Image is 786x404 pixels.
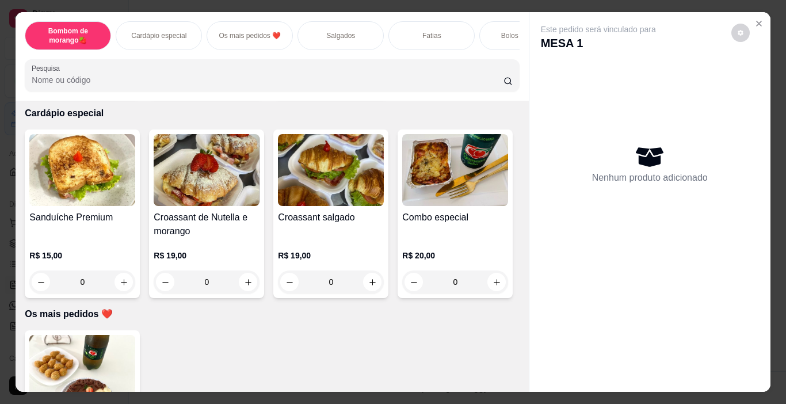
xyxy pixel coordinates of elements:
[541,24,656,35] p: Este pedido será vinculado para
[35,26,101,45] p: Bombom de morango🍓
[278,211,384,224] h4: Croassant salgado
[239,273,257,291] button: increase-product-quantity
[592,171,708,185] p: Nenhum produto adicionado
[131,31,186,40] p: Cardápio especial
[219,31,281,40] p: Os mais pedidos ❤️
[156,273,174,291] button: decrease-product-quantity
[154,134,260,206] img: product-image
[280,273,299,291] button: decrease-product-quantity
[402,211,508,224] h4: Combo especial
[326,31,355,40] p: Salgados
[487,273,506,291] button: increase-product-quantity
[541,35,656,51] p: MESA 1
[29,211,135,224] h4: Sanduíche Premium
[278,134,384,206] img: product-image
[363,273,381,291] button: increase-product-quantity
[278,250,384,261] p: R$ 19,00
[29,134,135,206] img: product-image
[32,74,503,86] input: Pesquisa
[731,24,750,42] button: decrease-product-quantity
[25,307,519,321] p: Os mais pedidos ❤️
[32,63,64,73] label: Pesquisa
[422,31,441,40] p: Fatias
[501,31,544,40] p: Bolos Afetivos
[32,273,50,291] button: decrease-product-quantity
[402,250,508,261] p: R$ 20,00
[154,211,260,238] h4: Croassant de Nutella e morango
[25,106,519,120] p: Cardápio especial
[402,134,508,206] img: product-image
[154,250,260,261] p: R$ 19,00
[29,250,135,261] p: R$ 15,00
[405,273,423,291] button: decrease-product-quantity
[750,14,768,33] button: Close
[115,273,133,291] button: increase-product-quantity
